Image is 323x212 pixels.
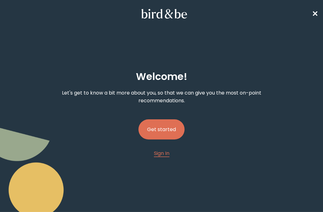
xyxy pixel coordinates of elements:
[62,89,262,104] p: Let's get to know a bit more about you, so that we can give you the most on-point recommendations.
[312,9,318,19] span: ✕
[154,149,169,157] a: Sign In
[138,119,185,139] button: Get started
[138,109,185,149] a: Get started
[136,69,187,84] h2: Welcome !
[312,8,318,19] a: ✕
